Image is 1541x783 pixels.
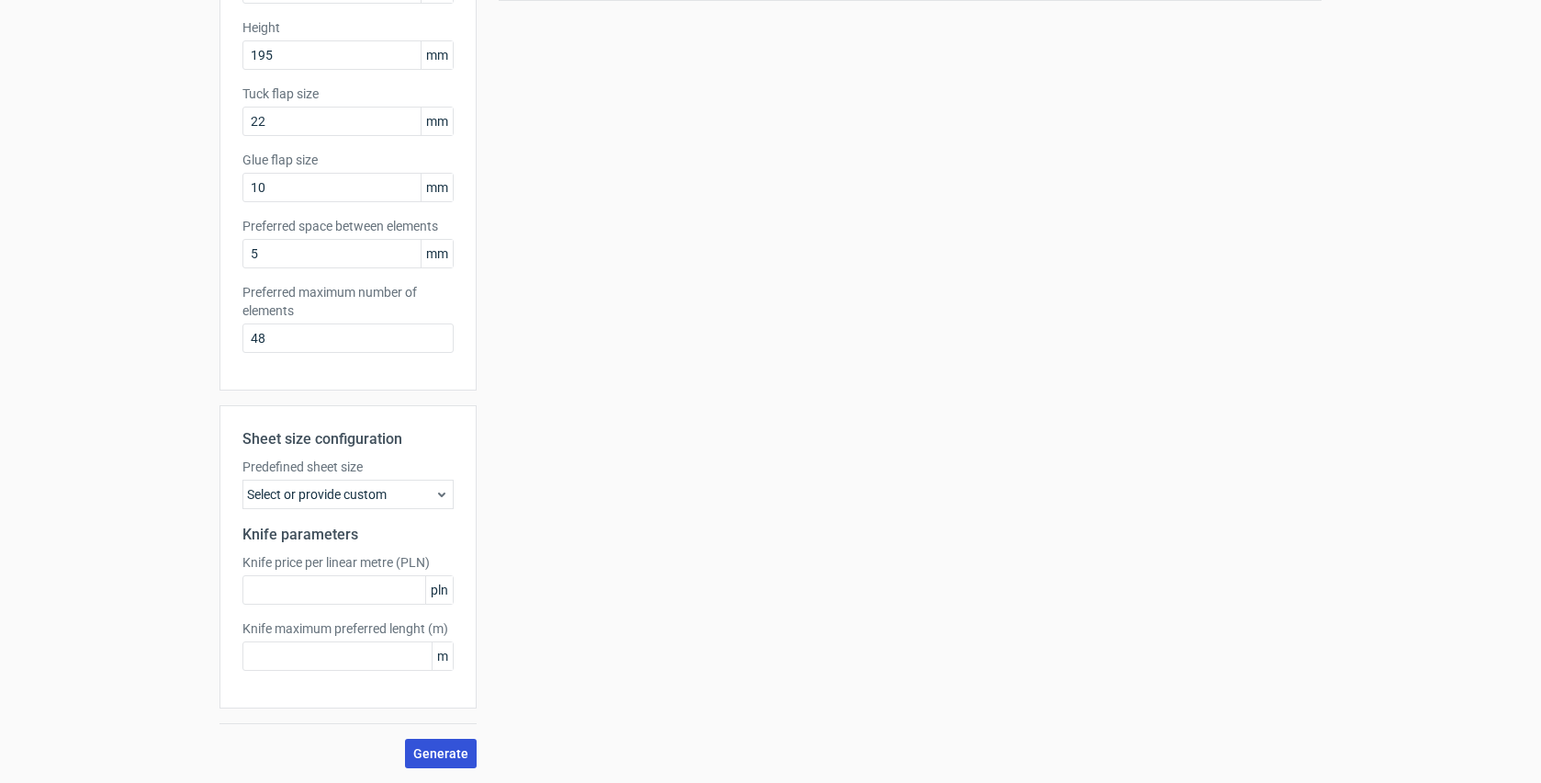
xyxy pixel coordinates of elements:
[242,619,454,638] label: Knife maximum preferred lenght (m)
[421,108,453,135] span: mm
[242,217,454,235] label: Preferred space between elements
[425,576,453,604] span: pln
[242,151,454,169] label: Glue flap size
[242,283,454,320] label: Preferred maximum number of elements
[242,85,454,103] label: Tuck flap size
[242,524,454,546] h2: Knife parameters
[242,553,454,572] label: Knife price per linear metre (PLN)
[421,240,453,267] span: mm
[242,480,454,509] div: Select or provide custom
[421,41,453,69] span: mm
[413,747,468,760] span: Generate
[242,18,454,37] label: Height
[421,174,453,201] span: mm
[242,458,454,476] label: Predefined sheet size
[432,642,453,670] span: m
[405,739,477,768] button: Generate
[242,428,454,450] h2: Sheet size configuration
